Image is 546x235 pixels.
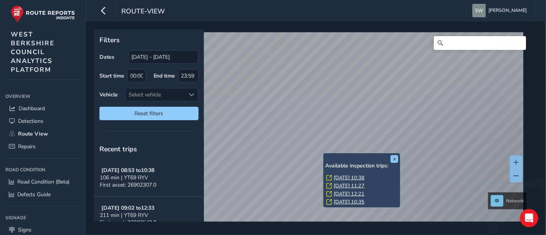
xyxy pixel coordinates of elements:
a: Detections [5,115,80,127]
a: [DATE] 11:27 [334,182,364,189]
strong: [DATE] 08:53 to 10:38 [102,167,155,174]
div: Road Condition [5,164,80,175]
a: Repairs [5,140,80,153]
span: route-view [121,7,165,17]
button: [DATE] 08:53 to10:38106 min | YT69 RYVFirst asset: 26902307.0 [94,159,204,197]
a: Road Condition (Beta) [5,175,80,188]
strong: [DATE] 09:02 to 12:33 [102,204,155,212]
span: Network [506,198,524,204]
span: Dashboard [19,105,45,112]
div: Select vehicle [126,88,185,101]
span: First asset: 26902307.0 [100,181,156,189]
div: Overview [5,91,80,102]
label: Dates [99,53,114,61]
a: [DATE] 10:38 [334,174,364,181]
canvas: Map [97,32,523,231]
img: rr logo [11,5,75,23]
span: Defects Guide [17,191,51,198]
span: Reset filters [105,110,193,117]
input: Search [434,36,526,50]
a: Route View [5,127,80,140]
button: Reset filters [99,107,199,120]
span: WEST BERKSHIRE COUNCIL ANALYTICS PLATFORM [11,30,55,74]
span: Recent trips [99,144,137,154]
span: Signs [18,226,31,233]
span: Detections [18,118,43,125]
a: Dashboard [5,102,80,115]
div: Signage [5,212,80,223]
label: Vehicle [99,91,118,98]
label: Start time [99,72,124,79]
span: Route View [18,130,48,137]
iframe: Intercom live chat [520,209,538,227]
span: Repairs [18,143,36,150]
span: [PERSON_NAME] [488,4,527,17]
a: [DATE] 10:35 [334,199,364,205]
p: Filters [99,35,199,45]
span: First asset: 26903543.0 [100,219,156,226]
a: [DATE] 12:21 [334,190,364,197]
h6: Available inspection trips: [325,163,398,169]
span: Road Condition (Beta) [17,178,69,185]
button: [PERSON_NAME] [472,4,529,17]
span: 211 min | YT69 RYV [100,212,148,219]
button: x [390,155,398,163]
img: diamond-layout [472,4,486,17]
a: Defects Guide [5,188,80,201]
label: End time [154,72,175,79]
span: 106 min | YT69 RYV [100,174,148,181]
button: [DATE] 09:02 to12:33211 min | YT69 RYVFirst asset: 26903543.0 [94,197,204,234]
